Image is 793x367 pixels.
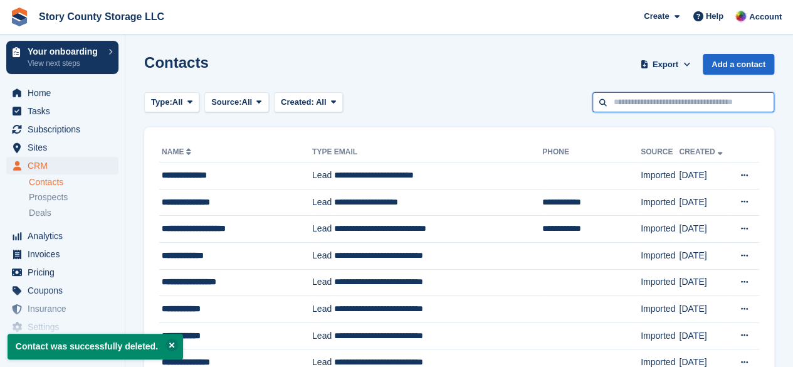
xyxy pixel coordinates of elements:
td: Lead [312,269,334,296]
a: menu [6,227,118,245]
p: View next steps [28,58,102,69]
th: Source [641,142,679,162]
td: Imported [641,162,679,189]
a: Story County Storage LLC [34,6,169,27]
span: Analytics [28,227,103,245]
td: Lead [312,322,334,349]
a: menu [6,157,118,174]
td: Imported [641,216,679,243]
a: menu [6,84,118,102]
th: Phone [542,142,641,162]
span: Pricing [28,263,103,281]
span: Source: [211,96,241,109]
td: [DATE] [679,162,730,189]
a: Name [162,147,194,156]
a: Prospects [29,191,118,204]
td: Imported [641,189,679,216]
a: Add a contact [703,54,774,75]
span: Coupons [28,282,103,299]
td: Lead [312,216,334,243]
span: All [316,97,327,107]
span: Created: [281,97,314,107]
span: Type: [151,96,172,109]
td: Lead [312,162,334,189]
td: [DATE] [679,269,730,296]
a: menu [6,102,118,120]
a: Your onboarding View next steps [6,41,118,74]
span: Export [653,58,678,71]
span: Subscriptions [28,120,103,138]
span: CRM [28,157,103,174]
td: [DATE] [679,216,730,243]
a: Contacts [29,176,118,188]
a: Deals [29,206,118,220]
td: [DATE] [679,296,730,323]
img: Leah Hattan [735,10,747,23]
span: Sites [28,139,103,156]
td: Lead [312,189,334,216]
h1: Contacts [144,54,209,71]
a: menu [6,139,118,156]
img: stora-icon-8386f47178a22dfd0bd8f6a31ec36ba5ce8667c1dd55bd0f319d3a0aa187defe.svg [10,8,29,26]
p: Your onboarding [28,47,102,56]
span: Tasks [28,102,103,120]
td: Lead [312,296,334,323]
td: Imported [641,242,679,269]
td: [DATE] [679,242,730,269]
span: Settings [28,318,103,336]
span: Create [644,10,669,23]
button: Export [638,54,693,75]
th: Type [312,142,334,162]
td: [DATE] [679,322,730,349]
button: Created: All [274,92,343,113]
a: menu [6,245,118,263]
span: Deals [29,207,51,219]
a: menu [6,120,118,138]
a: menu [6,282,118,299]
td: Imported [641,269,679,296]
span: Help [706,10,723,23]
span: Account [749,11,782,23]
span: All [172,96,183,109]
a: menu [6,318,118,336]
span: Home [28,84,103,102]
span: Insurance [28,300,103,317]
td: Imported [641,296,679,323]
a: menu [6,300,118,317]
a: menu [6,263,118,281]
td: Imported [641,322,679,349]
th: Email [334,142,542,162]
td: [DATE] [679,189,730,216]
p: Contact was successfully deleted. [8,334,183,359]
span: Invoices [28,245,103,263]
td: Lead [312,242,334,269]
a: Created [679,147,725,156]
button: Source: All [204,92,269,113]
span: Prospects [29,191,68,203]
span: All [242,96,253,109]
button: Type: All [144,92,199,113]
